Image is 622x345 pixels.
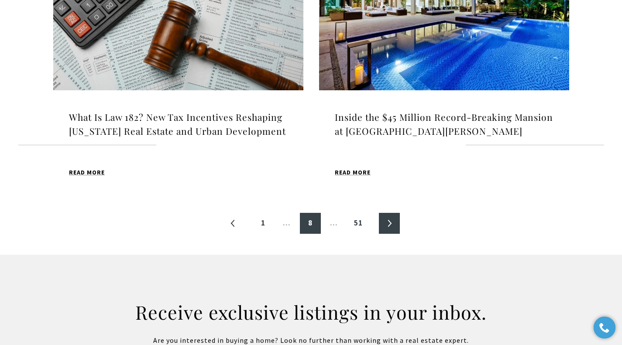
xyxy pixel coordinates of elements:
a: « [223,213,244,234]
h2: Receive exclusive listings in your inbox. [135,300,487,325]
li: Previous page [223,213,244,234]
span: Read MORE [335,169,371,175]
a: 1 [253,213,274,234]
h4: What Is Law 182? New Tax Incentives Reshaping [US_STATE] Real Estate and Urban Development [69,110,288,138]
h4: Inside the $45 Million Record-Breaking Mansion at [GEOGRAPHIC_DATA][PERSON_NAME] [335,110,553,138]
a: » [379,213,400,234]
li: Next page [379,213,400,234]
a: 51 [347,213,370,234]
a: 8 [300,213,321,234]
span: Read MORE [69,169,105,175]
